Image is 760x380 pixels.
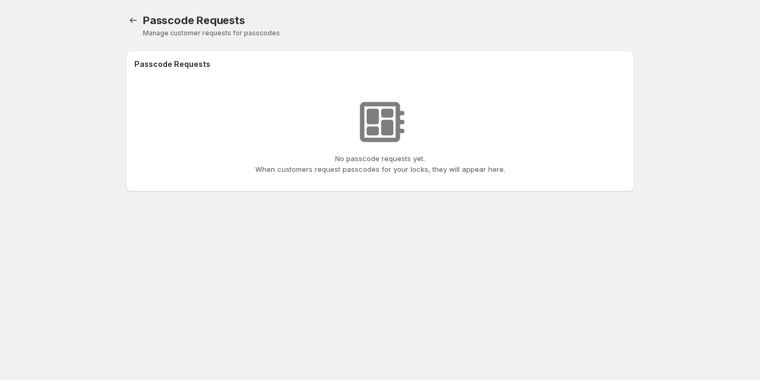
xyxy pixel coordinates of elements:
[255,153,505,174] p: No passcode requests yet. When customers request passcodes for your locks, they will appear here.
[126,13,141,28] a: Locks
[134,59,210,70] h2: Passcode Requests
[143,29,634,37] p: Manage customer requests for passcodes
[353,95,407,149] img: No requests found
[143,14,245,27] span: Passcode Requests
